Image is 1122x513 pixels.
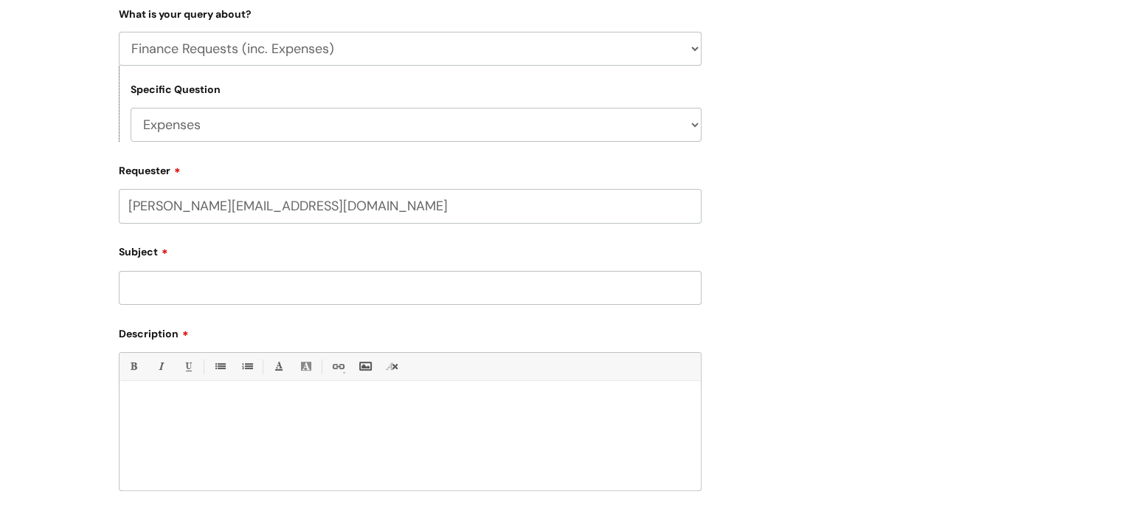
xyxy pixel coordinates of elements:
[297,357,315,376] a: Back Color
[119,159,702,177] label: Requester
[119,323,702,340] label: Description
[356,357,374,376] a: Insert Image...
[151,357,170,376] a: Italic (Ctrl-I)
[210,357,229,376] a: • Unordered List (Ctrl-Shift-7)
[179,357,197,376] a: Underline(Ctrl-U)
[131,83,221,96] label: Specific Question
[383,357,401,376] a: Remove formatting (Ctrl-\)
[119,5,702,21] label: What is your query about?
[124,357,142,376] a: Bold (Ctrl-B)
[328,357,347,376] a: Link
[119,241,702,258] label: Subject
[269,357,288,376] a: Font Color
[238,357,256,376] a: 1. Ordered List (Ctrl-Shift-8)
[119,189,702,223] input: Email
